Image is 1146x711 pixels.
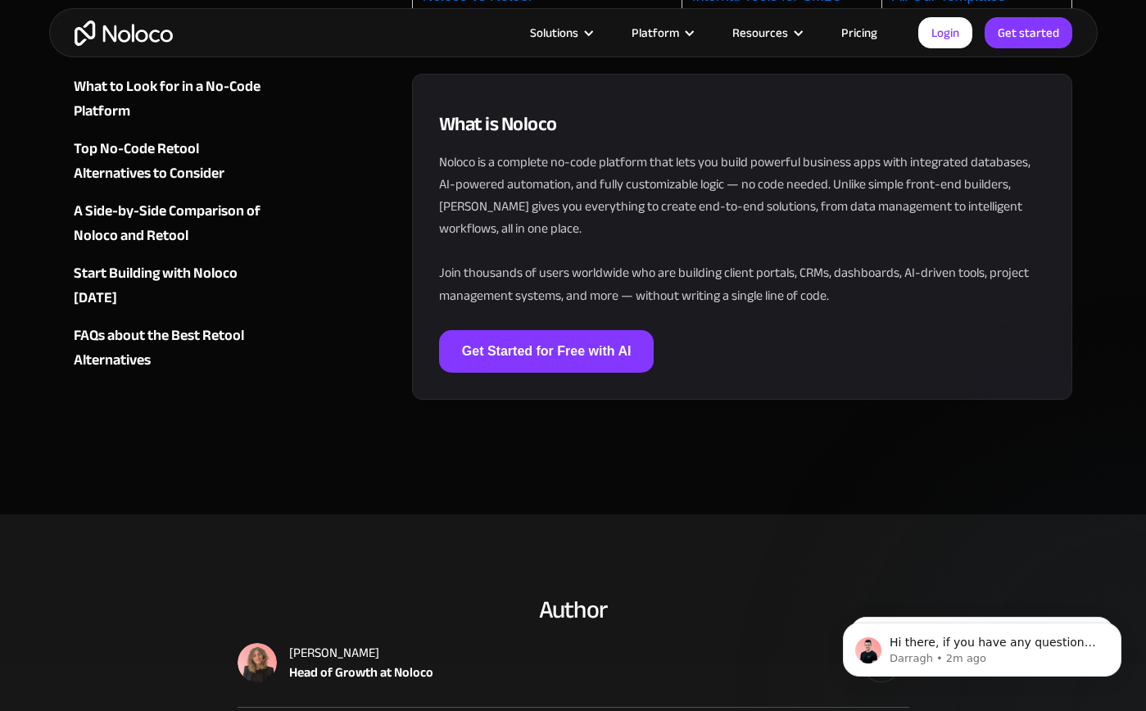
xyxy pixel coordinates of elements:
a: A Side-by-Side Comparison of Noloco and Retool [74,200,272,249]
p: Noloco is a complete no-code platform that lets you build powerful business apps with integrated ... [439,152,1046,307]
a: Login [918,17,972,48]
div: Platform [632,22,679,43]
a: Get started [985,17,1072,48]
a: What to Look for in a No-Code Platform [74,75,272,125]
a: Get Started for Free with AI [439,330,655,373]
a: Top No-Code Retool Alternatives to Consider [74,138,272,187]
h3: Author [238,592,909,627]
div: Resources [712,22,821,43]
a: home [75,20,173,46]
div: Solutions [510,22,611,43]
a: Pricing [821,22,898,43]
a: FAQs about the Best Retool Alternatives [74,324,272,374]
div: Head of Growth at Noloco [289,663,433,682]
a: Start Building with Noloco [DATE] [74,262,272,311]
div: [PERSON_NAME] [289,643,433,663]
h3: What is Noloco [439,111,1046,138]
div: Solutions [530,22,578,43]
div: Resources [732,22,788,43]
div: Platform [611,22,712,43]
iframe: Intercom notifications message [818,588,1146,703]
